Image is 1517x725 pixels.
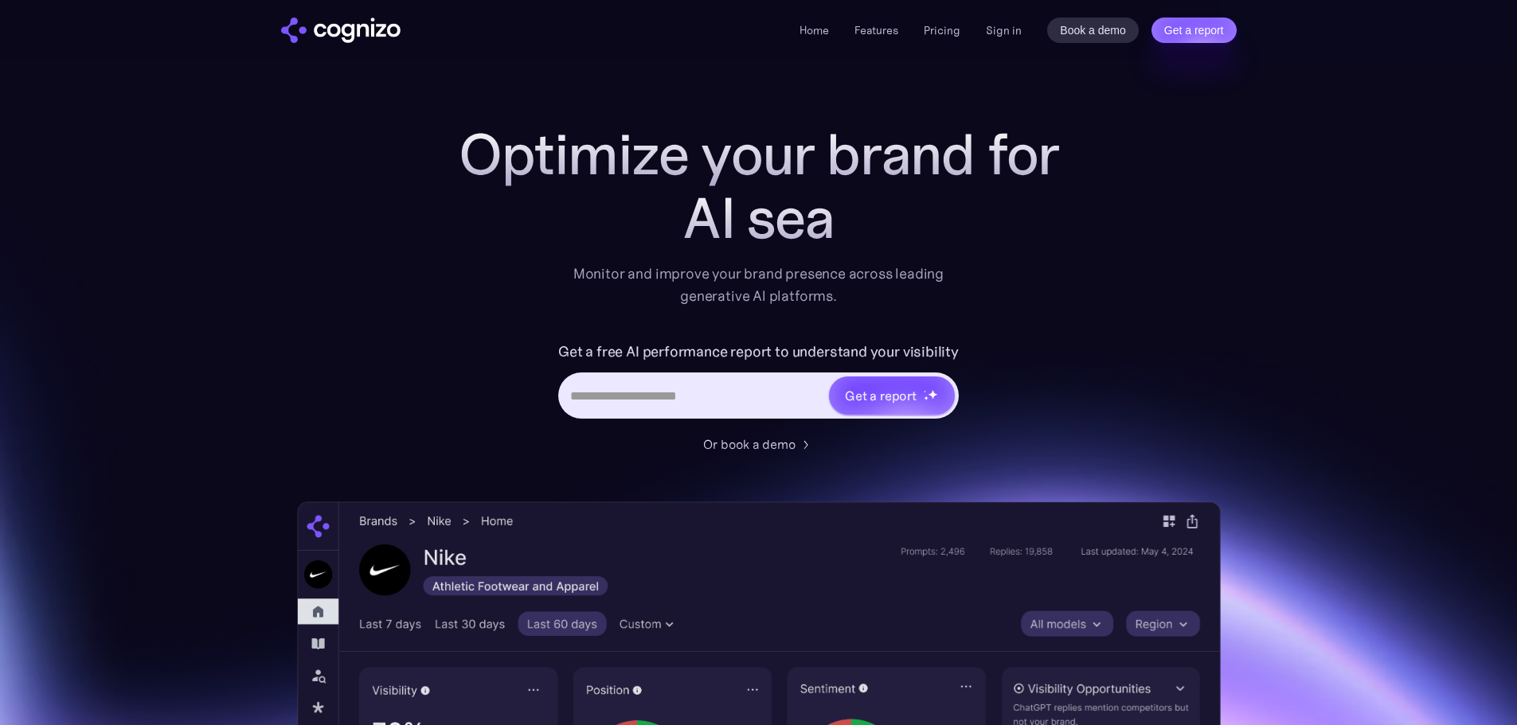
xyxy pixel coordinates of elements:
[854,23,898,37] a: Features
[827,375,956,416] a: Get a reportstarstarstar
[558,339,959,364] label: Get a free AI performance report to understand your visibility
[703,435,796,454] div: Or book a demo
[440,123,1077,186] h1: Optimize your brand for
[800,23,829,37] a: Home
[440,186,1077,250] div: AI sea
[928,389,938,400] img: star
[1151,18,1237,43] a: Get a report
[986,21,1022,40] a: Sign in
[924,23,960,37] a: Pricing
[1047,18,1139,43] a: Book a demo
[703,435,815,454] a: Or book a demo
[845,386,917,405] div: Get a report
[563,263,955,307] div: Monitor and improve your brand presence across leading generative AI platforms.
[558,339,959,427] form: Hero URL Input Form
[924,396,929,401] img: star
[924,390,926,392] img: star
[281,18,401,43] img: cognizo logo
[281,18,401,43] a: home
